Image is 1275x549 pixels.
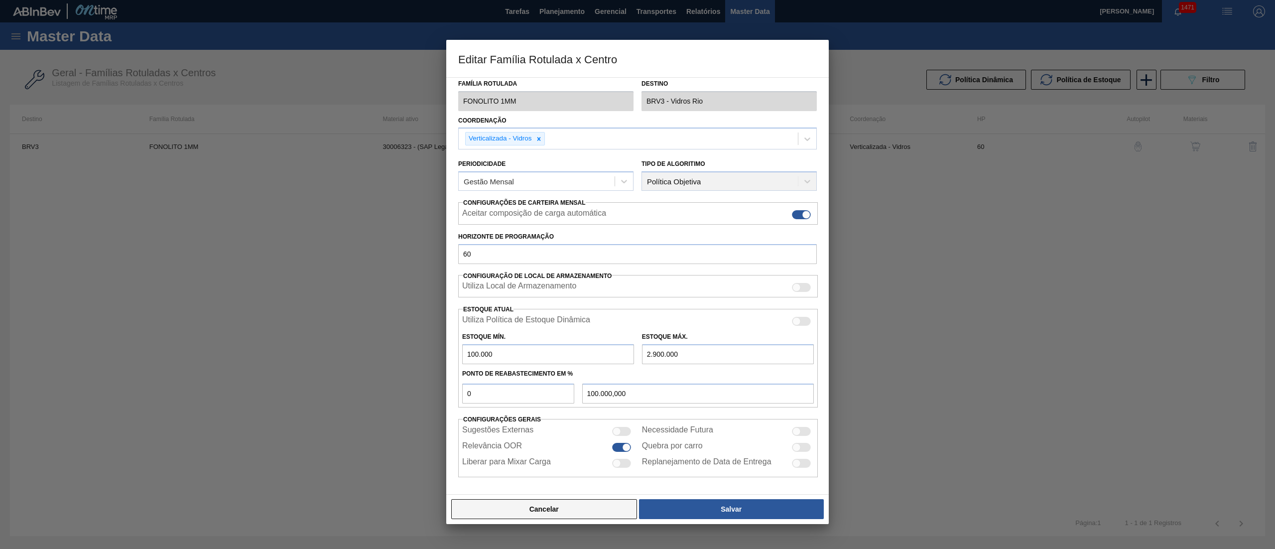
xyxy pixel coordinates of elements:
[458,160,506,167] label: Periodicidade
[642,457,771,469] label: Replanejamento de Data de Entrega
[462,441,522,453] label: Relevância OOR
[446,40,829,78] h3: Editar Família Rotulada x Centro
[458,77,634,91] label: Família Rotulada
[641,160,705,167] label: Tipo de Algoritimo
[462,370,573,377] label: Ponto de Reabastecimento em %
[642,441,703,453] label: Quebra por carro
[642,333,688,340] label: Estoque Máx.
[463,416,541,423] span: Configurações Gerais
[466,133,533,145] div: Verticalizada - Vidros
[463,273,612,279] span: Configuração de Local de Armazenamento
[463,199,586,206] span: Configurações de Carteira Mensal
[642,425,713,437] label: Necessidade Futura
[462,209,606,221] label: Aceitar composição de carga automática
[462,457,551,469] label: Liberar para Mixar Carga
[462,315,590,327] label: Quando ativada, o sistema irá usar os estoques usando a Política de Estoque Dinâmica.
[464,177,514,186] div: Gestão Mensal
[458,117,507,124] label: Coordenação
[641,77,817,91] label: Destino
[462,281,576,293] label: Quando ativada, o sistema irá exibir os estoques de diferentes locais de armazenamento.
[639,499,824,519] button: Salvar
[463,306,513,313] label: Estoque Atual
[462,425,533,437] label: Sugestões Externas
[458,230,817,244] label: Horizonte de Programação
[462,333,506,340] label: Estoque Mín.
[451,499,637,519] button: Cancelar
